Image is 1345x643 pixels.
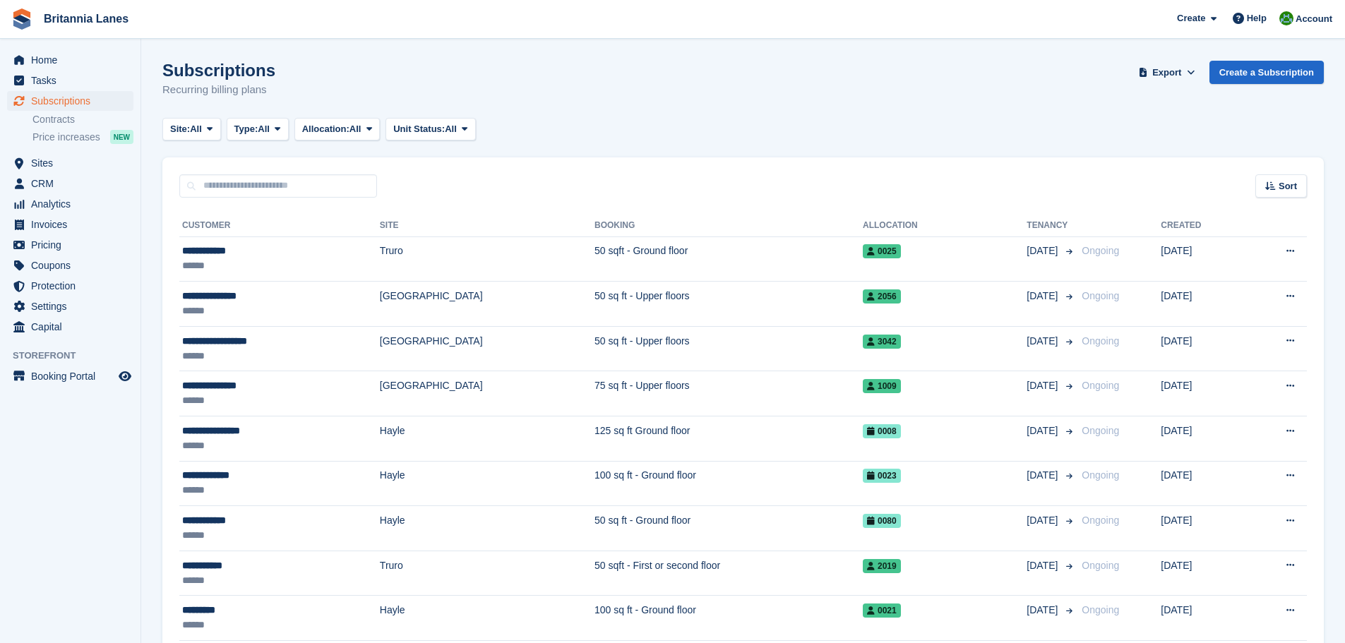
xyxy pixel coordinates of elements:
span: [DATE] [1027,244,1060,258]
th: Created [1161,215,1245,237]
span: All [349,122,361,136]
span: Home [31,50,116,70]
span: Ongoing [1082,425,1119,436]
img: stora-icon-8386f47178a22dfd0bd8f6a31ec36ba5ce8667c1dd55bd0f319d3a0aa187defe.svg [11,8,32,30]
span: Allocation: [302,122,349,136]
td: Truro [380,551,594,596]
span: Storefront [13,349,141,363]
td: 50 sq ft - Upper floors [594,326,863,371]
td: [DATE] [1161,596,1245,641]
th: Booking [594,215,863,237]
th: Customer [179,215,380,237]
td: [DATE] [1161,551,1245,596]
th: Site [380,215,594,237]
span: 0021 [863,603,901,618]
span: Protection [31,276,116,296]
span: [DATE] [1027,378,1060,393]
td: [DATE] [1161,461,1245,506]
span: All [190,122,202,136]
td: Hayle [380,416,594,462]
span: Type: [234,122,258,136]
span: Help [1247,11,1267,25]
span: 0008 [863,424,901,438]
a: menu [7,71,133,90]
th: Tenancy [1027,215,1076,237]
span: Price increases [32,131,100,144]
img: Matt Lane [1279,11,1293,25]
a: Price increases NEW [32,129,133,145]
a: menu [7,366,133,386]
a: Preview store [116,368,133,385]
td: [DATE] [1161,506,1245,551]
p: Recurring billing plans [162,82,275,98]
span: [DATE] [1027,423,1060,438]
span: Subscriptions [31,91,116,111]
span: Sites [31,153,116,173]
th: Allocation [863,215,1027,237]
span: Ongoing [1082,469,1119,481]
a: Create a Subscription [1209,61,1324,84]
td: 50 sqft - First or second floor [594,551,863,596]
td: [GEOGRAPHIC_DATA] [380,282,594,327]
span: 2019 [863,559,901,573]
span: Coupons [31,256,116,275]
td: 50 sqft - Ground floor [594,236,863,282]
button: Unit Status: All [385,118,475,141]
span: Ongoing [1082,245,1119,256]
button: Type: All [227,118,289,141]
a: menu [7,215,133,234]
span: Sort [1279,179,1297,193]
span: CRM [31,174,116,193]
a: menu [7,174,133,193]
a: menu [7,317,133,337]
h1: Subscriptions [162,61,275,80]
span: 0023 [863,469,901,483]
span: Unit Status: [393,122,445,136]
td: Hayle [380,461,594,506]
td: Hayle [380,506,594,551]
span: Ongoing [1082,515,1119,526]
span: [DATE] [1027,558,1060,573]
span: Settings [31,296,116,316]
td: [DATE] [1161,416,1245,462]
td: [DATE] [1161,371,1245,416]
span: [DATE] [1027,513,1060,528]
a: menu [7,256,133,275]
td: Truro [380,236,594,282]
div: NEW [110,130,133,144]
td: 100 sq ft - Ground floor [594,596,863,641]
span: [DATE] [1027,289,1060,304]
td: 75 sq ft - Upper floors [594,371,863,416]
a: menu [7,153,133,173]
td: 50 sq ft - Upper floors [594,282,863,327]
span: [DATE] [1027,603,1060,618]
span: 0080 [863,514,901,528]
a: Britannia Lanes [38,7,134,30]
td: 125 sq ft Ground floor [594,416,863,462]
span: Invoices [31,215,116,234]
span: Booking Portal [31,366,116,386]
span: Ongoing [1082,604,1119,615]
span: Ongoing [1082,380,1119,391]
span: Pricing [31,235,116,255]
span: Account [1296,12,1332,26]
a: menu [7,296,133,316]
td: 100 sq ft - Ground floor [594,461,863,506]
td: 50 sq ft - Ground floor [594,506,863,551]
button: Export [1136,61,1198,84]
a: menu [7,276,133,296]
td: Hayle [380,596,594,641]
span: 1009 [863,379,901,393]
span: Ongoing [1082,560,1119,571]
td: [GEOGRAPHIC_DATA] [380,326,594,371]
span: Create [1177,11,1205,25]
span: 0025 [863,244,901,258]
td: [GEOGRAPHIC_DATA] [380,371,594,416]
span: 3042 [863,335,901,349]
span: Analytics [31,194,116,214]
a: menu [7,235,133,255]
span: [DATE] [1027,468,1060,483]
span: 2056 [863,289,901,304]
span: Site: [170,122,190,136]
td: [DATE] [1161,282,1245,327]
